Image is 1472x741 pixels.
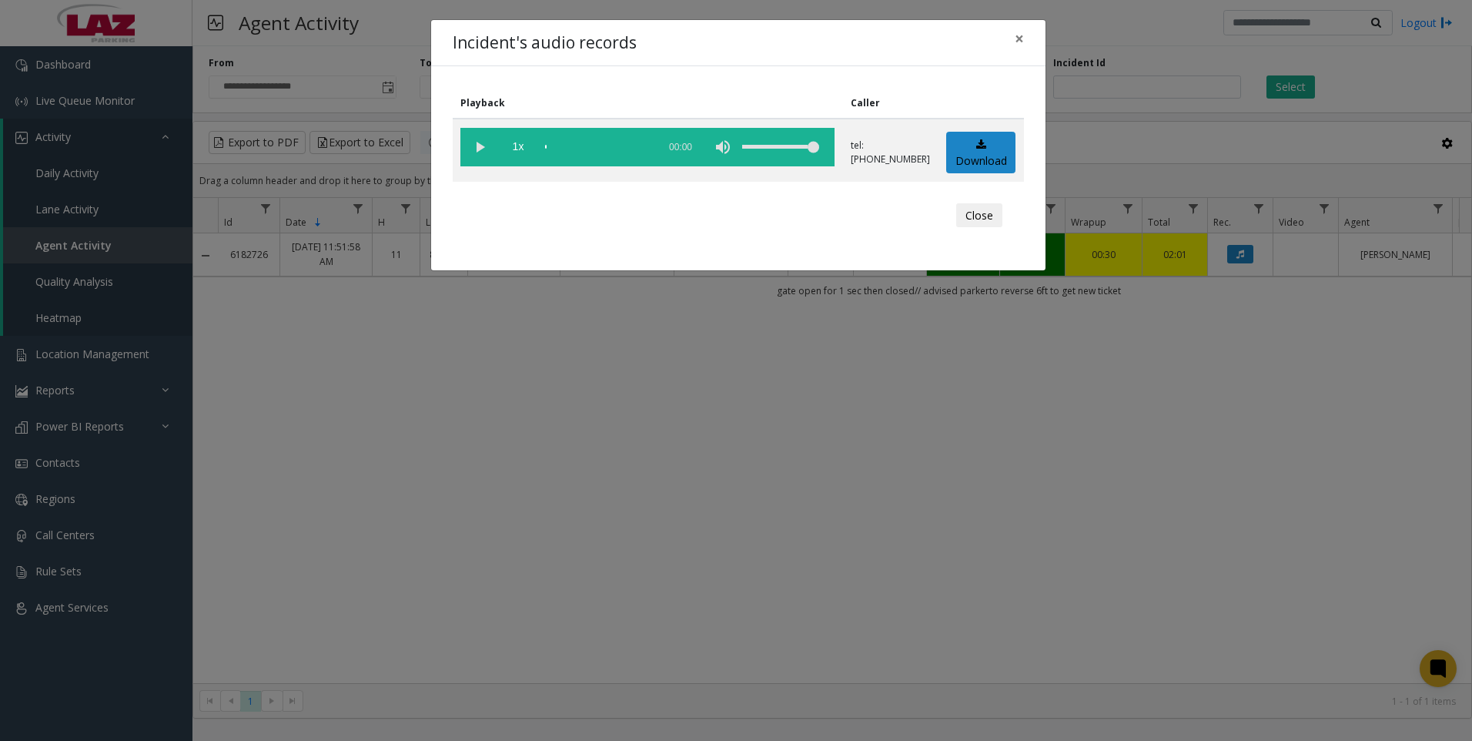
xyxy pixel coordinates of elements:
[851,139,930,166] p: tel:[PHONE_NUMBER]
[843,88,938,119] th: Caller
[1004,20,1035,58] button: Close
[1015,28,1024,49] span: ×
[499,128,537,166] span: playback speed button
[453,88,843,119] th: Playback
[956,203,1002,228] button: Close
[545,128,650,166] div: scrub bar
[742,128,819,166] div: volume level
[453,31,637,55] h4: Incident's audio records
[946,132,1015,174] a: Download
